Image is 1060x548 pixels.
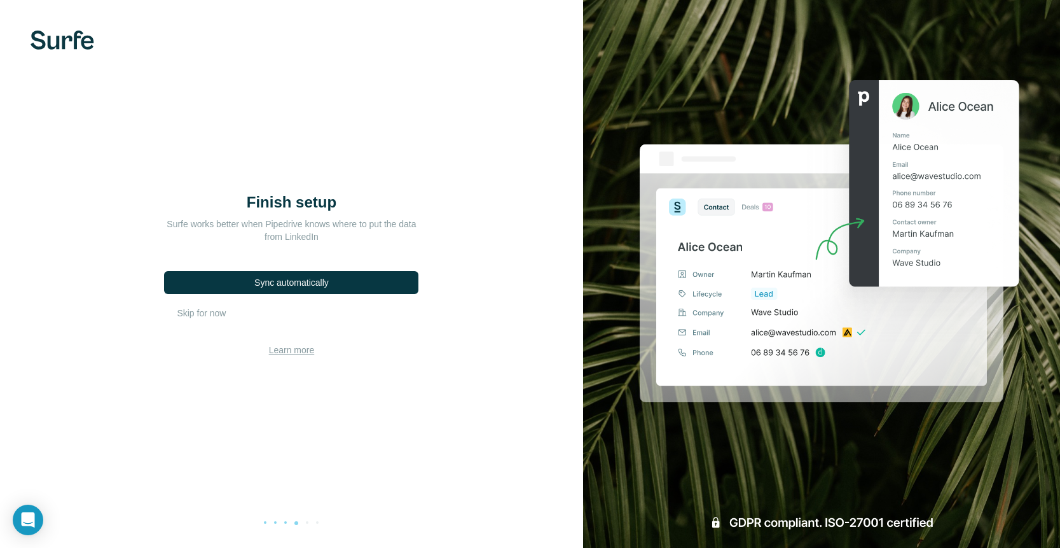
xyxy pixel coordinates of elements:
button: Skip for now [177,307,226,320]
div: Surfe works better when Pipedrive knows where to put the data from LinkedIn [164,218,418,243]
img: Surfe's logo [31,31,94,50]
div: Open Intercom Messenger [13,505,43,535]
div: Sync automatically [254,276,329,289]
button: Learn more [269,344,315,356]
h1: Finish setup [164,192,418,213]
button: Sync automatically [164,271,418,294]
